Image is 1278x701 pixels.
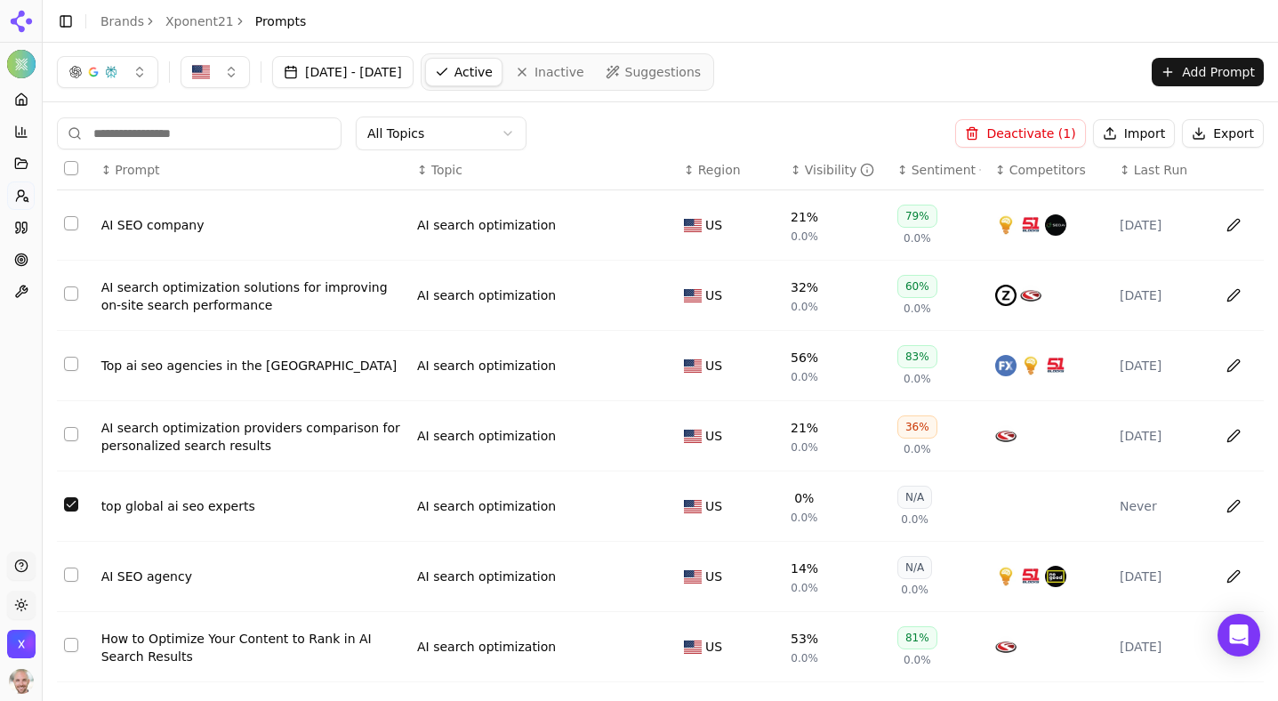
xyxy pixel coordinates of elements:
button: Add Prompt [1152,58,1264,86]
button: [DATE] - [DATE] [272,56,414,88]
img: Will Melton [9,669,34,694]
div: 53% [791,630,818,648]
button: Select row 6 [64,568,78,582]
button: Select row 1 [64,216,78,230]
span: 0.0% [791,511,818,525]
span: US [705,497,722,515]
button: Open user button [9,669,34,694]
a: Top ai seo agencies in the [GEOGRAPHIC_DATA] [101,357,403,375]
div: [DATE] [1120,286,1203,304]
div: 83% [897,345,937,368]
div: 81% [897,626,937,649]
img: US flag [684,359,702,373]
a: Suggestions [597,58,711,86]
div: ↕Visibility [791,161,883,179]
span: 0.0% [791,300,818,314]
span: 0.0% [901,512,928,527]
span: 0.0% [791,370,818,384]
img: US flag [684,570,702,584]
span: 0.0% [791,651,818,665]
a: How to Optimize Your Content to Rank in AI Search Results [101,630,403,665]
div: [DATE] [1120,427,1203,445]
button: Select all rows [64,161,78,175]
div: ↕Prompt [101,161,403,179]
span: 0.0% [904,372,931,386]
img: seo.ai [1045,214,1066,236]
img: US flag [684,430,702,443]
img: US flag [684,641,702,654]
span: US [705,216,722,234]
span: 0.0% [904,231,931,246]
img: smartsites [995,214,1017,236]
span: US [705,638,722,656]
button: Import [1093,119,1175,148]
a: AI SEO agency [101,568,403,585]
div: 0% [794,489,814,507]
div: AI search optimization [417,357,556,375]
span: 0.0% [904,442,931,456]
span: 0.0% [791,440,818,455]
div: Never [1120,497,1203,515]
th: Prompt [94,150,410,190]
span: Prompts [255,12,307,30]
button: Edit in sheet [1219,422,1248,450]
div: ↕Region [684,161,776,179]
a: AI search optimization [417,286,556,304]
div: ↕Sentiment [897,161,981,179]
div: N/A [897,486,932,509]
button: Edit in sheet [1219,211,1248,239]
img: Xponent21 Inc [7,630,36,658]
a: AI search optimization [417,216,556,234]
div: [DATE] [1120,216,1203,234]
img: US [192,63,210,81]
span: 0.0% [791,581,818,595]
div: Open Intercom Messenger [1218,614,1260,657]
span: 0.0% [904,302,931,316]
img: avenue z [995,285,1017,306]
img: frase [995,636,1017,657]
a: AI search optimization [417,638,556,656]
span: 0.0% [904,653,931,667]
a: Active [425,58,502,86]
img: 51blocks [1020,214,1041,236]
a: AI search optimization solutions for improving on-site search performance [101,278,403,314]
img: nogood [1045,566,1066,587]
nav: breadcrumb [100,12,306,30]
div: 21% [791,208,818,226]
div: ↕Competitors [995,161,1105,179]
button: Select row 5 [64,497,78,512]
span: Inactive [535,63,584,81]
th: Competitors [988,150,1113,190]
span: Active [454,63,493,81]
a: AI search optimization [417,427,556,445]
img: smartsites [1020,355,1041,376]
button: Deactivate (1) [955,119,1085,148]
img: Xponent21 [7,50,36,78]
a: AI search optimization [417,568,556,585]
span: Last Run [1134,161,1187,179]
span: US [705,286,722,304]
a: AI search optimization [417,497,556,515]
span: US [705,357,722,375]
div: Visibility [805,161,875,179]
a: AI search optimization providers comparison for personalized search results [101,419,403,455]
th: brandMentionRate [784,150,890,190]
img: US flag [684,219,702,232]
button: Select row 2 [64,286,78,301]
div: Sentiment [912,161,981,179]
div: 79% [897,205,937,228]
div: 60% [897,275,937,298]
div: [DATE] [1120,357,1203,375]
button: Edit in sheet [1219,351,1248,380]
th: Last Run [1113,150,1210,190]
button: Edit in sheet [1219,562,1248,591]
a: AI SEO company [101,216,403,234]
button: Export [1182,119,1264,148]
